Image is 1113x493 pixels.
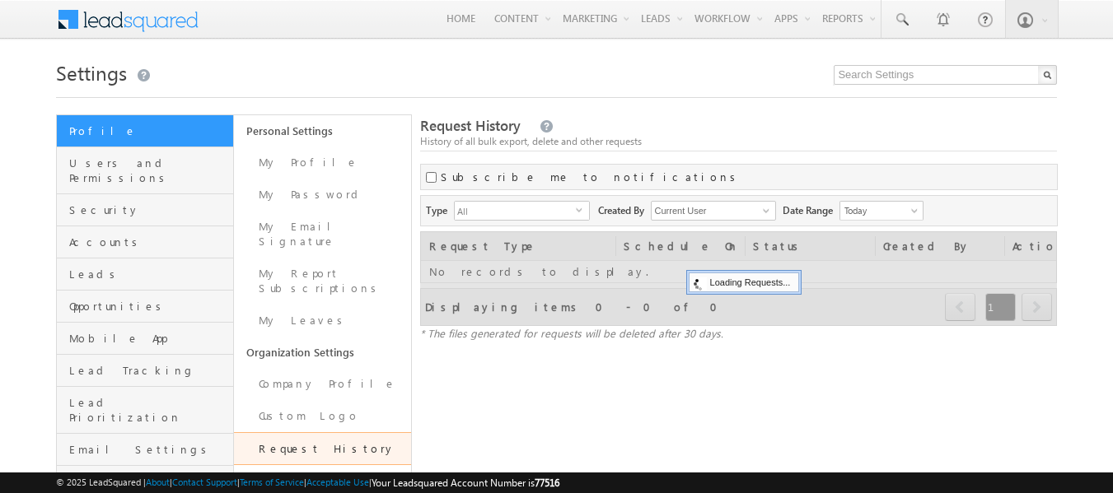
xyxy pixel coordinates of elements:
[839,201,924,221] a: Today
[234,337,411,368] a: Organization Settings
[69,331,229,346] span: Mobile App
[234,179,411,211] a: My Password
[598,201,651,218] span: Created By
[57,355,233,387] a: Lead Tracking
[240,477,304,487] a: Terms of Service
[834,65,1057,85] input: Search Settings
[535,477,559,489] span: 77516
[57,387,233,434] a: Lead Prioritization
[57,226,233,258] a: Accounts
[57,323,233,355] a: Mobile App
[234,211,411,258] a: My Email Signature
[69,202,229,217] span: Security
[754,202,774,219] a: Show All Items
[69,395,229,425] span: Lead Prioritization
[234,115,411,147] a: Personal Settings
[783,201,839,218] span: Date Range
[172,477,237,487] a: Contact Support
[146,477,170,487] a: About
[57,115,233,147] a: Profile
[306,477,369,487] a: Acceptable Use
[234,400,411,432] a: Custom Logo
[840,203,919,218] span: Today
[372,477,559,489] span: Your Leadsquared Account Number is
[69,299,229,314] span: Opportunities
[651,201,776,221] input: Type to Search
[56,59,127,86] span: Settings
[234,305,411,337] a: My Leaves
[689,272,800,292] div: Loading Requests...
[56,475,559,491] span: © 2025 LeadSquared | | | | |
[420,116,521,135] span: Request History
[441,170,741,184] label: Subscribe me to notifications
[234,258,411,305] a: My Report Subscriptions
[69,123,229,138] span: Profile
[234,368,411,400] a: Company Profile
[426,201,454,218] span: Type
[69,267,229,281] span: Leads
[69,235,229,249] span: Accounts
[234,432,411,465] a: Request History
[69,156,229,185] span: Users and Permissions
[420,326,723,340] span: * The files generated for requests will be deleted after 30 days.
[57,147,233,194] a: Users and Permissions
[69,363,229,378] span: Lead Tracking
[69,442,229,457] span: Email Settings
[57,434,233,466] a: Email Settings
[420,134,1058,149] div: History of all bulk export, delete and other requests
[57,194,233,226] a: Security
[576,206,589,213] span: select
[455,202,576,220] span: All
[454,201,590,221] div: All
[57,291,233,323] a: Opportunities
[57,258,233,291] a: Leads
[234,147,411,179] a: My Profile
